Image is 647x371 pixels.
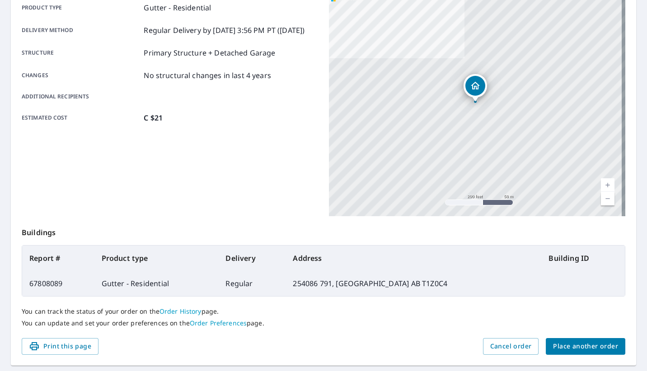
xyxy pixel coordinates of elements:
[144,2,211,13] p: Gutter - Residential
[22,246,94,271] th: Report #
[190,319,247,327] a: Order Preferences
[22,307,625,315] p: You can track the status of your order on the page.
[286,246,541,271] th: Address
[22,70,140,81] p: Changes
[22,47,140,58] p: Structure
[159,307,202,315] a: Order History
[218,271,286,296] td: Regular
[601,178,614,192] a: Current Level 17, Zoom In
[22,112,140,123] p: Estimated cost
[29,341,91,352] span: Print this page
[94,271,219,296] td: Gutter - Residential
[22,216,625,245] p: Buildings
[22,271,94,296] td: 67808089
[553,341,618,352] span: Place another order
[601,192,614,205] a: Current Level 17, Zoom Out
[22,338,98,355] button: Print this page
[144,70,271,81] p: No structural changes in last 4 years
[94,246,219,271] th: Product type
[144,25,305,36] p: Regular Delivery by [DATE] 3:56 PM PT ([DATE])
[22,2,140,13] p: Product type
[464,74,487,102] div: Dropped pin, building 1, Residential property, 254086 791 ROCKY VIEW COUNTY AB T1Z0C4
[22,93,140,101] p: Additional recipients
[144,47,275,58] p: Primary Structure + Detached Garage
[490,341,532,352] span: Cancel order
[546,338,625,355] button: Place another order
[22,25,140,36] p: Delivery method
[286,271,541,296] td: 254086 791, [GEOGRAPHIC_DATA] AB T1Z0C4
[218,246,286,271] th: Delivery
[22,319,625,327] p: You can update and set your order preferences on the page.
[541,246,625,271] th: Building ID
[483,338,539,355] button: Cancel order
[144,112,163,123] p: C $21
